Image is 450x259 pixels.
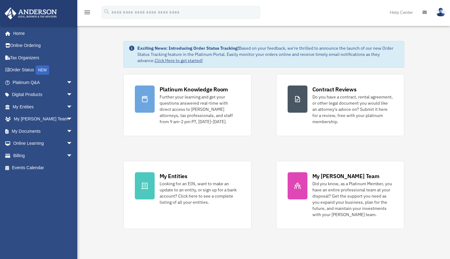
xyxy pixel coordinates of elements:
[123,74,251,136] a: Platinum Knowledge Room Further your learning and get your questions answered real-time with dire...
[160,172,187,180] div: My Entities
[312,86,357,93] div: Contract Reviews
[103,8,110,15] i: search
[3,7,59,19] img: Anderson Advisors Platinum Portal
[137,45,239,51] strong: Exciting News: Introducing Order Status Tracking!
[276,161,404,229] a: My [PERSON_NAME] Team Did you know, as a Platinum Member, you have an entire professional team at...
[160,181,240,205] div: Looking for an EIN, want to make an update to an entity, or sign up for a bank account? Click her...
[312,172,379,180] div: My [PERSON_NAME] Team
[84,11,91,16] a: menu
[66,89,79,101] span: arrow_drop_down
[66,113,79,126] span: arrow_drop_down
[66,101,79,113] span: arrow_drop_down
[4,27,79,40] a: Home
[66,125,79,138] span: arrow_drop_down
[4,40,82,52] a: Online Ordering
[4,137,82,150] a: Online Learningarrow_drop_down
[4,76,82,89] a: Platinum Q&Aarrow_drop_down
[4,125,82,137] a: My Documentsarrow_drop_down
[66,149,79,162] span: arrow_drop_down
[312,181,393,218] div: Did you know, as a Platinum Member, you have an entire professional team at your disposal? Get th...
[4,52,82,64] a: Tax Organizers
[137,45,399,64] div: Based on your feedback, we're thrilled to announce the launch of our new Order Status Tracking fe...
[36,65,49,75] div: NEW
[4,89,82,101] a: Digital Productsarrow_drop_down
[155,58,203,63] a: Click Here to get started!
[66,76,79,89] span: arrow_drop_down
[312,94,393,125] div: Do you have a contract, rental agreement, or other legal document you would like an attorney's ad...
[276,74,404,136] a: Contract Reviews Do you have a contract, rental agreement, or other legal document you would like...
[4,162,82,174] a: Events Calendar
[66,137,79,150] span: arrow_drop_down
[84,9,91,16] i: menu
[4,101,82,113] a: My Entitiesarrow_drop_down
[4,113,82,125] a: My [PERSON_NAME] Teamarrow_drop_down
[123,161,251,229] a: My Entities Looking for an EIN, want to make an update to an entity, or sign up for a bank accoun...
[436,8,445,17] img: User Pic
[160,86,228,93] div: Platinum Knowledge Room
[4,64,82,77] a: Order StatusNEW
[160,94,240,125] div: Further your learning and get your questions answered real-time with direct access to [PERSON_NAM...
[4,149,82,162] a: Billingarrow_drop_down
